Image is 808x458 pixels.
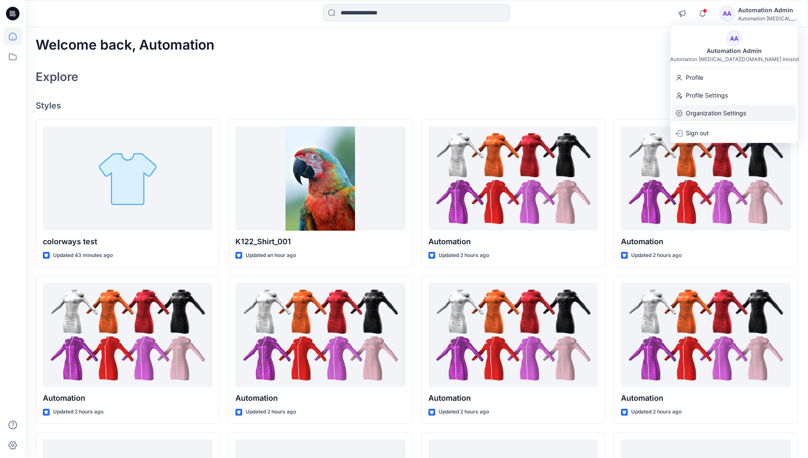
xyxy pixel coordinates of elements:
[428,236,598,248] p: Automation
[671,70,798,86] a: Profile
[43,392,212,404] p: Automation
[719,6,735,21] div: AA
[671,105,798,121] a: Organization Settings
[671,87,798,103] a: Profile Settings
[36,70,78,84] h2: Explore
[53,408,103,416] p: Updated 2 hours ago
[686,125,709,141] p: Sign out
[631,251,682,260] p: Updated 2 hours ago
[621,283,791,388] a: Automation
[43,283,212,388] a: Automation
[235,236,405,248] p: K122_Shirt_001
[36,37,215,53] h2: Welcome back, Automation
[43,126,212,231] a: colorways test
[686,87,728,103] p: Profile Settings
[428,283,598,388] a: Automation
[53,251,113,260] p: Updated 43 minutes ago
[428,126,598,231] a: Automation
[738,15,797,22] div: Automation [MEDICAL_DATA]...
[439,408,489,416] p: Updated 2 hours ago
[621,126,791,231] a: Automation
[235,283,405,388] a: Automation
[702,46,767,56] div: Automation Admin
[43,236,212,248] p: colorways test
[621,236,791,248] p: Automation
[235,392,405,404] p: Automation
[738,5,797,15] div: Automation Admin
[686,105,746,121] p: Organization Settings
[670,56,799,62] div: Automation [MEDICAL_DATA][DOMAIN_NAME] Ireland
[246,408,296,416] p: Updated 2 hours ago
[246,251,296,260] p: Updated an hour ago
[235,126,405,231] a: K122_Shirt_001
[727,31,742,46] div: AA
[631,408,682,416] p: Updated 2 hours ago
[36,101,798,111] h4: Styles
[621,392,791,404] p: Automation
[428,392,598,404] p: Automation
[686,70,703,86] p: Profile
[439,251,489,260] p: Updated 2 hours ago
